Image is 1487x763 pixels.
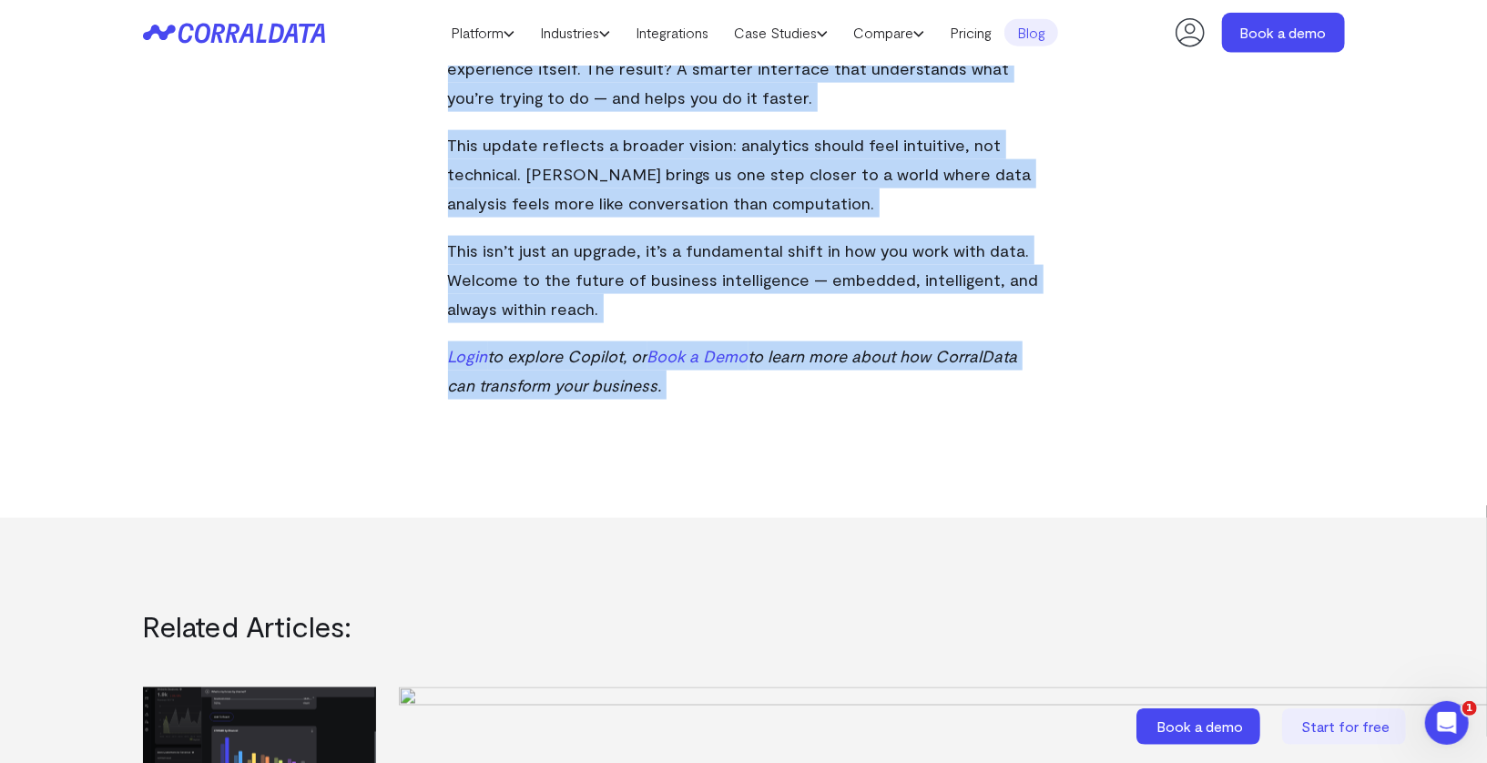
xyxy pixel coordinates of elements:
[1004,19,1058,46] a: Blog
[1157,717,1244,735] span: Book a demo
[1462,701,1477,716] span: 1
[1425,701,1469,745] iframe: Intercom live chat
[1282,708,1410,745] a: Start for free
[721,19,840,46] a: Case Studies
[840,19,937,46] a: Compare
[1222,13,1345,53] a: Book a demo
[488,346,647,366] span: to explore Copilot, or
[438,19,527,46] a: Platform
[448,135,1032,213] span: This update reflects a broader vision: analytics should feel intuitive, not technical. [PERSON_NA...
[1302,717,1390,735] span: Start for free
[448,346,488,366] a: Login
[143,609,1345,642] h3: Related Articles:
[448,240,1030,260] span: This isn’t just an upgrade, it’s a fundamental shift in how you work with data.
[448,346,1018,395] span: to learn more about how CorralData can transform your business.
[623,19,721,46] a: Integrations
[1136,708,1264,745] a: Book a demo
[647,346,749,366] a: Book a Demo
[937,19,1004,46] a: Pricing
[527,19,623,46] a: Industries
[448,270,1039,319] span: Welcome to the future of business intelligence — embedded, intelligent, and always within reach.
